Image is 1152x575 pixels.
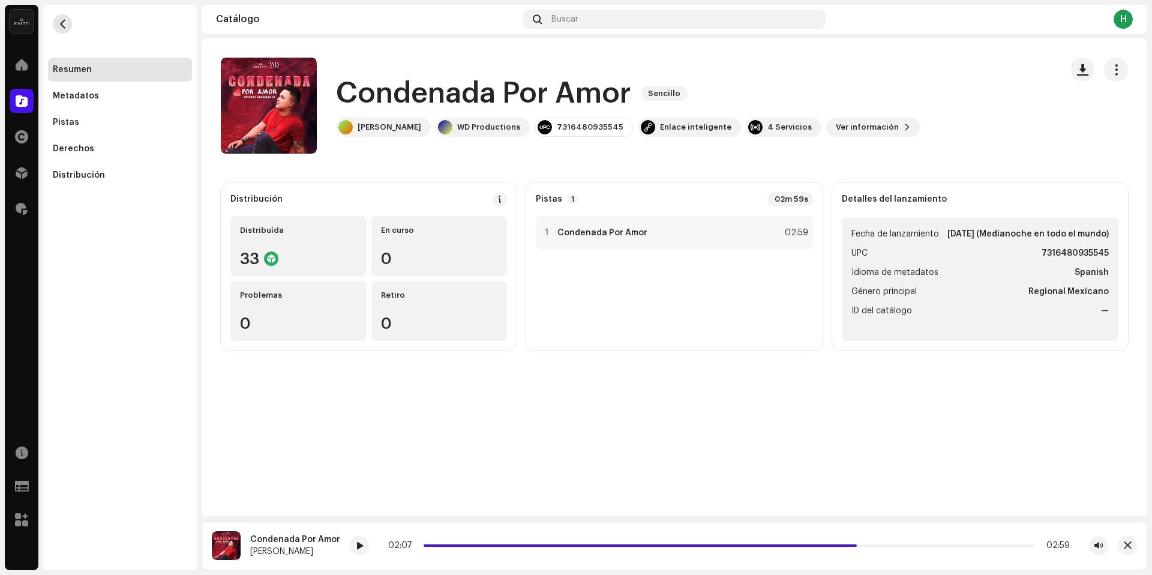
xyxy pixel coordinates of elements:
[240,291,357,300] div: Problemas
[358,122,421,132] div: [PERSON_NAME]
[557,122,623,132] div: 7316480935545
[836,115,899,139] span: Ver información
[826,118,920,137] button: Ver información
[551,14,578,24] span: Buscar
[842,194,947,204] strong: Detalles del lanzamiento
[336,74,631,113] h1: Condenada Por Amor
[557,228,647,238] strong: Condenada Por Amor
[53,144,94,154] div: Derechos
[767,192,813,206] div: 02m 59s
[1039,541,1070,550] div: 02:59
[48,58,192,82] re-m-nav-item: Resumen
[10,10,34,34] img: 02a7c2d3-3c89-4098-b12f-2ff2945c95ee
[53,91,99,101] div: Metadatos
[53,118,79,127] div: Pistas
[240,226,357,235] div: Distribuída
[381,226,498,235] div: En curso
[457,122,520,132] div: WD Productions
[48,163,192,187] re-m-nav-item: Distribución
[48,110,192,134] re-m-nav-item: Pistas
[48,137,192,161] re-m-nav-item: Derechos
[851,304,912,318] span: ID del catálogo
[641,86,688,101] span: Sencillo
[250,535,340,544] div: Condenada Por Amor
[1114,10,1133,29] div: H
[250,547,340,556] div: [PERSON_NAME]
[947,227,1109,241] strong: [DATE] (Medianoche en todo el mundo)
[851,246,868,260] span: UPC
[48,84,192,108] re-m-nav-item: Metadatos
[212,531,241,560] img: dda8050c-ea74-4d56-a7b0-82f1acf3fdcc
[1028,284,1109,299] strong: Regional Mexicano
[388,541,419,550] div: 02:07
[567,194,578,205] p-badge: 1
[381,291,498,300] div: Retiro
[851,227,939,241] span: Fecha de lanzamiento
[536,194,562,204] strong: Pistas
[53,65,92,74] div: Resumen
[851,284,917,299] span: Género principal
[1042,246,1109,260] strong: 7316480935545
[660,122,731,132] div: Enlace inteligente
[782,226,808,240] div: 02:59
[230,194,283,204] div: Distribución
[53,170,105,180] div: Distribución
[1075,265,1109,280] strong: Spanish
[216,14,518,24] div: Catálogo
[851,265,938,280] span: Idioma de metadatos
[767,122,812,132] div: 4 Servicios
[1101,304,1109,318] strong: —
